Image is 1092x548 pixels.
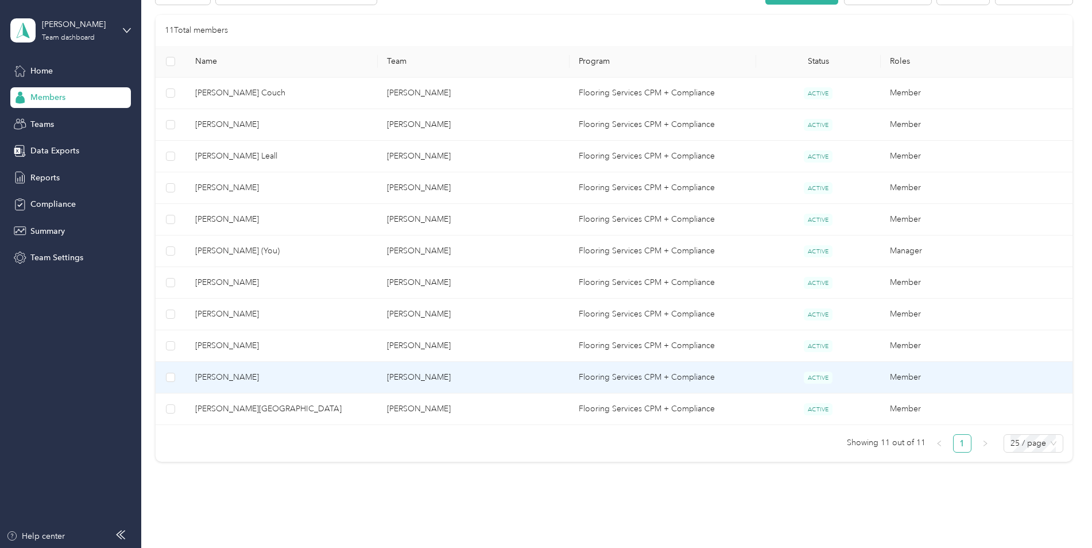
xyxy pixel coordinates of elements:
td: Pedro A. Santiago [186,393,378,425]
span: ACTIVE [804,87,832,99]
span: left [936,440,943,447]
td: Flooring Services CPM + Compliance [570,109,756,141]
td: Orlando Rodriguez (You) [186,236,378,267]
span: [PERSON_NAME] [195,371,369,384]
span: [PERSON_NAME] [195,182,369,194]
span: [PERSON_NAME] [195,118,369,131]
td: Member [881,267,1072,299]
td: Orlando Rodriguez [378,299,570,330]
th: Name [186,46,378,78]
td: Member [881,78,1072,109]
td: Manager [881,236,1072,267]
span: ACTIVE [804,150,832,163]
span: Summary [30,225,65,237]
li: 1 [953,434,971,453]
td: Flooring Services CPM + Compliance [570,204,756,236]
span: ACTIVE [804,403,832,415]
iframe: Everlance-gr Chat Button Frame [1028,484,1092,548]
td: Omar Dejesus [186,172,378,204]
span: Home [30,65,53,77]
span: ACTIVE [804,182,832,194]
span: right [982,440,989,447]
span: ACTIVE [804,214,832,226]
td: Member [881,299,1072,330]
span: [PERSON_NAME] [195,213,369,226]
td: Member [881,362,1072,393]
span: Teams [30,118,54,130]
td: Flooring Services CPM + Compliance [570,393,756,425]
span: ACTIVE [804,119,832,131]
div: Team dashboard [42,34,95,41]
a: 1 [954,435,971,452]
th: Status [756,46,881,78]
th: Roles [881,46,1072,78]
td: Flooring Services CPM + Compliance [570,330,756,362]
td: Member [881,330,1072,362]
span: ACTIVE [804,372,832,384]
td: Orlando Rodriguez [378,172,570,204]
th: Program [570,46,756,78]
span: [PERSON_NAME][GEOGRAPHIC_DATA] [195,403,369,415]
div: [PERSON_NAME] [42,18,114,30]
span: [PERSON_NAME] (You) [195,245,369,257]
span: Data Exports [30,145,79,157]
td: Orlando Rodriguez [378,362,570,393]
span: Reports [30,172,60,184]
td: Giovanni A. Ortiz [186,362,378,393]
button: left [930,434,948,453]
span: ACTIVE [804,245,832,257]
th: Team [378,46,570,78]
td: Orlando Rodriguez [378,330,570,362]
td: Flooring Services CPM + Compliance [570,141,756,172]
li: Next Page [976,434,994,453]
span: 25 / page [1010,435,1056,452]
td: Dennis D. Robinson [186,330,378,362]
span: ACTIVE [804,308,832,321]
span: Showing 11 out of 11 [847,434,926,451]
span: Compliance [30,198,76,210]
td: Member [881,109,1072,141]
td: Jack W. Jr Couch [186,78,378,109]
td: Member [881,204,1072,236]
td: Orlando Rodriguez [378,109,570,141]
td: Orlando Rodriguez [378,78,570,109]
td: Flooring Services CPM + Compliance [570,236,756,267]
td: Orlando Rodriguez [378,204,570,236]
td: Orlando Rodriguez [378,141,570,172]
span: [PERSON_NAME] [195,308,369,321]
p: 11 Total members [165,24,228,37]
td: Flooring Services CPM + Compliance [570,267,756,299]
span: [PERSON_NAME] [195,276,369,289]
li: Previous Page [930,434,948,453]
span: [PERSON_NAME] Leall [195,150,369,163]
td: Jonathan N. Lundquist [186,267,378,299]
span: [PERSON_NAME] Couch [195,87,369,99]
span: [PERSON_NAME] [195,339,369,352]
span: ACTIVE [804,277,832,289]
td: Member [881,141,1072,172]
td: Flooring Services CPM + Compliance [570,172,756,204]
button: Help center [6,530,65,542]
span: Name [195,56,369,66]
span: ACTIVE [804,340,832,352]
td: Flooring Services CPM + Compliance [570,78,756,109]
span: Members [30,91,65,103]
td: Orlando Rodriguez [378,393,570,425]
div: Page Size [1004,434,1063,453]
td: Member [881,172,1072,204]
td: Shawn V. Galante [186,299,378,330]
button: right [976,434,994,453]
td: Flooring Services CPM + Compliance [570,362,756,393]
td: Flooring Services CPM + Compliance [570,299,756,330]
span: Team Settings [30,252,83,264]
td: Bobby J. Austin [186,109,378,141]
td: Carlos A. Leall [186,141,378,172]
td: Orlando Rodriguez [378,236,570,267]
td: Anthony G. Grissom [186,204,378,236]
td: Orlando Rodriguez [378,267,570,299]
td: Member [881,393,1072,425]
